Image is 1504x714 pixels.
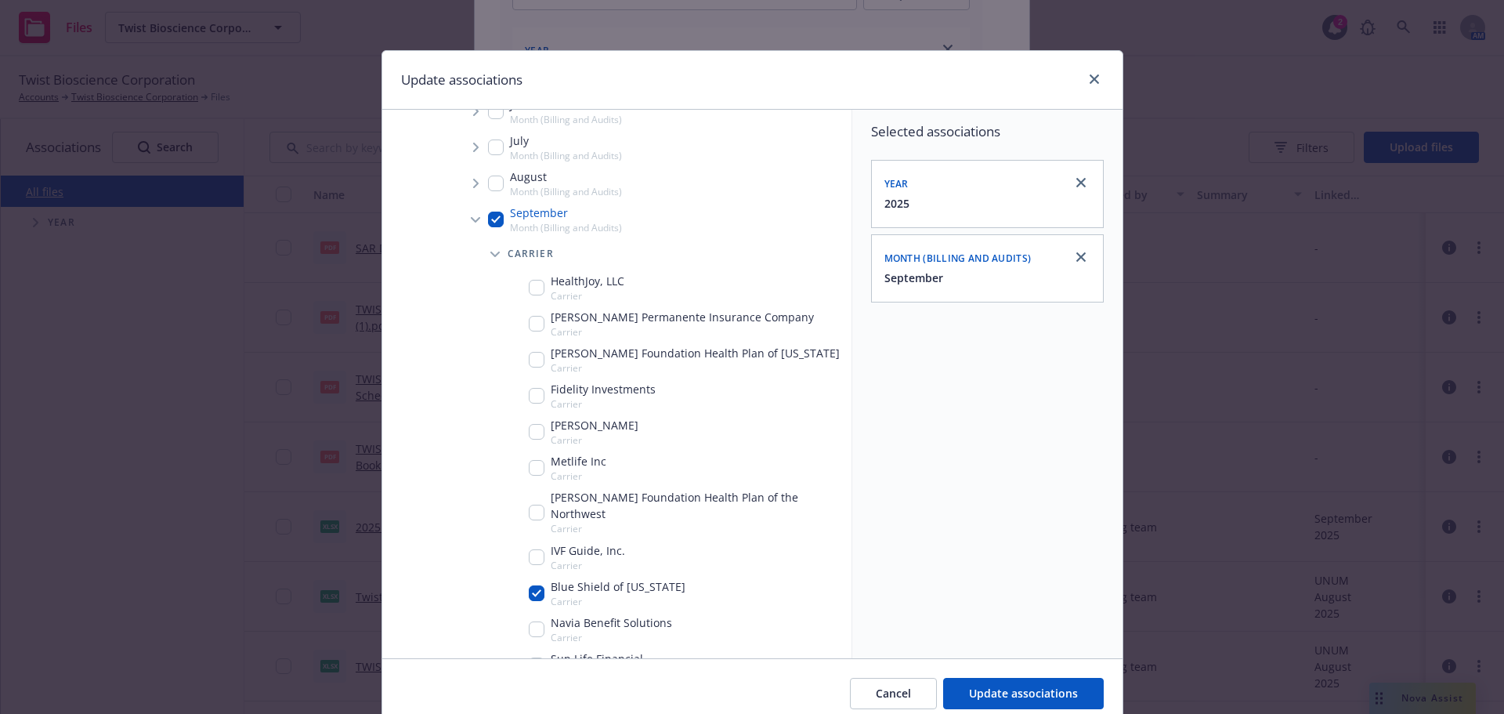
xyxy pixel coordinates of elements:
[551,273,624,289] span: HealthJoy, LLC
[1072,173,1090,192] a: close
[510,149,622,162] span: Month (Billing and Audits)
[551,631,672,644] span: Carrier
[969,686,1078,701] span: Update associations
[551,309,814,325] span: [PERSON_NAME] Permanente Insurance Company
[510,185,622,198] span: Month (Billing and Audits)
[510,113,622,126] span: Month (Billing and Audits)
[401,70,522,90] h1: Update associations
[551,559,625,572] span: Carrier
[876,686,911,701] span: Cancel
[510,132,622,149] span: July
[551,345,840,361] span: [PERSON_NAME] Foundation Health Plan of [US_STATE]
[884,252,1032,265] span: Month (Billing and Audits)
[551,469,606,483] span: Carrier
[551,289,624,303] span: Carrier
[884,270,943,286] button: September
[1072,248,1090,266] a: close
[551,489,845,522] span: [PERSON_NAME] Foundation Health Plan of the Northwest
[551,542,625,559] span: IVF Guide, Inc.
[551,361,840,375] span: Carrier
[508,249,554,259] span: Carrier
[551,453,606,469] span: Metlife Inc
[551,651,643,667] span: Sun Life Financial
[551,595,685,608] span: Carrier
[850,678,937,709] button: Cancel
[551,397,656,411] span: Carrier
[871,122,1104,141] span: Selected associations
[551,417,638,433] span: [PERSON_NAME]
[551,522,845,535] span: Carrier
[551,578,685,595] span: Blue Shield of [US_STATE]
[551,433,638,447] span: Carrier
[510,221,622,234] span: Month (Billing and Audits)
[551,325,814,339] span: Carrier
[884,195,909,212] button: 2025
[551,381,656,397] span: Fidelity Investments
[884,177,909,190] span: Year
[551,614,672,631] span: Navia Benefit Solutions
[510,169,622,185] span: August
[1085,70,1104,89] a: close
[943,678,1104,709] button: Update associations
[510,205,622,221] span: September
